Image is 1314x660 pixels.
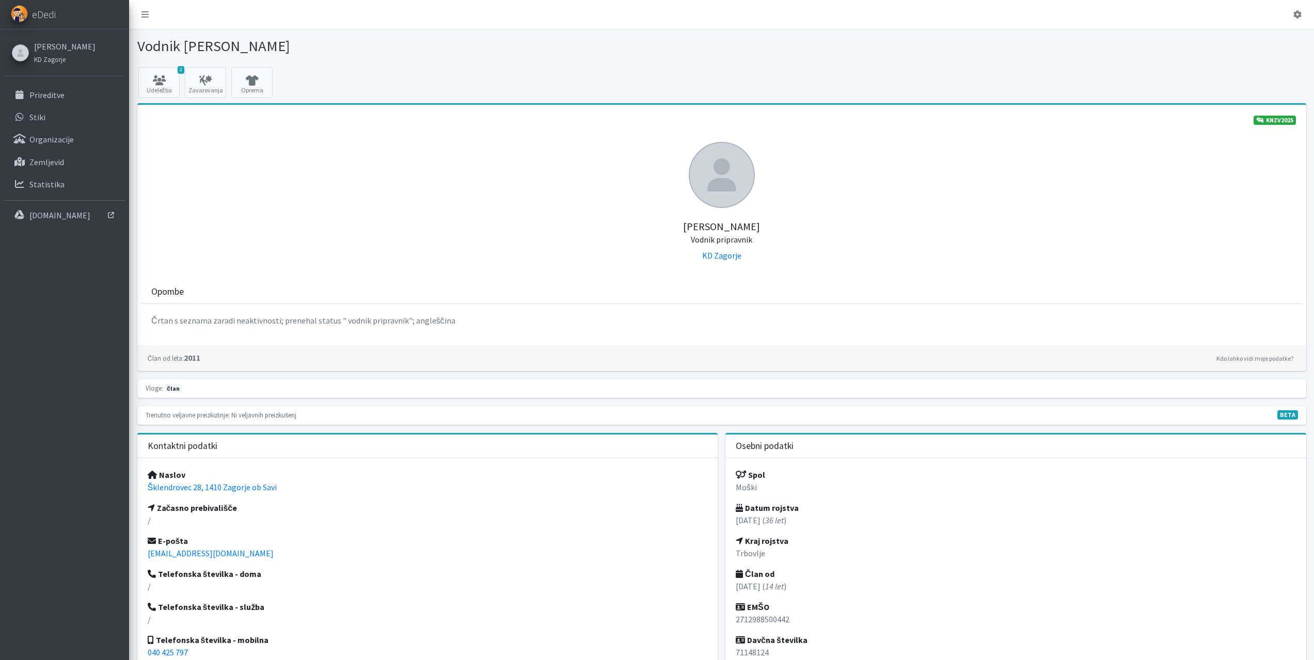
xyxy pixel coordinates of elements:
[29,112,45,122] p: Stiki
[736,569,774,579] strong: Član od
[148,580,708,592] p: /
[148,352,200,363] strong: 2011
[165,384,182,393] span: član
[29,210,90,220] p: [DOMAIN_NAME]
[29,134,74,144] p: Organizacije
[765,581,784,591] em: 14 let
[231,411,296,419] small: Ni veljavnih preizkušenj
[736,481,1296,493] p: Moški
[137,37,718,55] h1: Vodnik [PERSON_NAME]
[29,179,65,189] p: Statistika
[178,66,184,74] span: 2
[34,40,96,53] a: [PERSON_NAME]
[148,536,188,546] strong: E-pošta
[148,613,708,625] p: /
[148,548,274,558] a: [EMAIL_ADDRESS][DOMAIN_NAME]
[736,613,1296,625] p: 2712988500442
[4,85,125,105] a: Prireditve
[736,441,794,452] h3: Osebni podatki
[736,547,1296,559] p: Trbovlje
[736,646,1296,658] p: 71148124
[185,67,226,98] a: Zavarovanja
[4,129,125,150] a: Organizacije
[1214,352,1296,365] a: Kdo lahko vidi moje podatke?
[148,441,217,452] h3: Kontaktni podatki
[736,602,769,612] strong: EMŠO
[4,205,125,226] a: [DOMAIN_NAME]
[29,90,65,100] p: Prireditve
[1277,410,1298,420] span: V fazi razvoja
[148,602,265,612] strong: Telefonska številka - služba
[146,411,230,419] small: Trenutno veljavne preizkušnje:
[146,384,163,392] small: Vloge:
[148,354,184,362] small: Član od leta:
[4,107,125,127] a: Stiki
[151,314,1292,327] p: Črtan s seznama zaradi neaktivnosti; prenehal status " vodnik pripravnik"; angleščina
[231,67,273,98] a: Oprema
[138,67,180,98] a: 2 Udeležba
[11,5,28,22] img: eDedi
[1254,116,1296,125] a: KNZV2025
[148,569,262,579] strong: Telefonska številka - doma
[691,234,752,245] small: Vodnik pripravnik
[702,250,741,261] a: KD Zagorje
[29,157,64,167] p: Zemljevid
[148,208,1296,245] h5: [PERSON_NAME]
[32,7,56,22] span: eDedi
[148,635,269,645] strong: Telefonska številka - mobilna
[736,635,808,645] strong: Davčna številka
[148,482,277,492] a: Šklendrovec 28, 1410 Zagorje ob Savi
[736,514,1296,526] p: [DATE] ( )
[148,470,185,480] strong: Naslov
[151,286,184,297] h3: Opombe
[34,55,66,63] small: KD Zagorje
[736,470,765,480] strong: Spol
[148,503,238,513] strong: Začasno prebivališče
[736,580,1296,592] p: [DATE] ( )
[736,503,799,513] strong: Datum rojstva
[4,152,125,172] a: Zemljevid
[736,536,788,546] strong: Kraj rojstva
[34,53,96,65] a: KD Zagorje
[4,174,125,195] a: Statistika
[148,647,188,657] a: 040 425 797
[148,514,708,526] p: /
[765,515,784,525] em: 36 let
